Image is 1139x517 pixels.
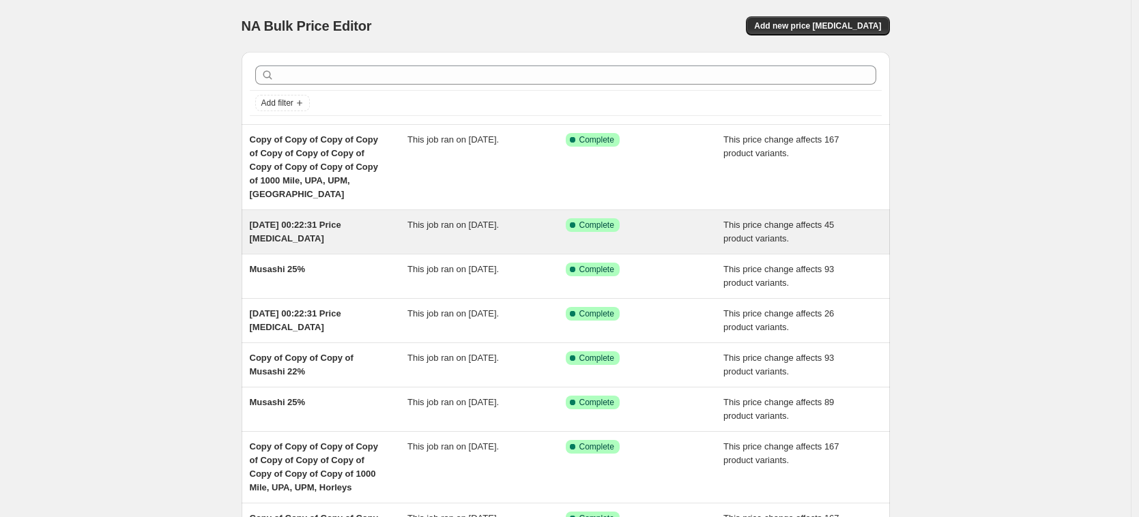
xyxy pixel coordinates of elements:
[407,134,499,145] span: This job ran on [DATE].
[250,264,306,274] span: Musashi 25%
[579,220,614,231] span: Complete
[407,264,499,274] span: This job ran on [DATE].
[746,16,889,35] button: Add new price [MEDICAL_DATA]
[242,18,372,33] span: NA Bulk Price Editor
[579,264,614,275] span: Complete
[723,264,834,288] span: This price change affects 93 product variants.
[255,95,310,111] button: Add filter
[723,220,834,243] span: This price change affects 45 product variants.
[407,308,499,319] span: This job ran on [DATE].
[579,353,614,364] span: Complete
[579,441,614,452] span: Complete
[407,441,499,452] span: This job ran on [DATE].
[250,397,306,407] span: Musashi 25%
[579,397,614,408] span: Complete
[754,20,881,31] span: Add new price [MEDICAL_DATA]
[723,308,834,332] span: This price change affects 26 product variants.
[250,353,354,376] span: Copy of Copy of Copy of Musashi 22%
[579,308,614,319] span: Complete
[407,353,499,363] span: This job ran on [DATE].
[250,134,378,199] span: Copy of Copy of Copy of Copy of Copy of Copy of Copy of Copy of Copy of Copy of Copy of 1000 Mile...
[250,308,341,332] span: [DATE] 00:22:31 Price [MEDICAL_DATA]
[261,98,293,108] span: Add filter
[723,353,834,376] span: This price change affects 93 product variants.
[723,397,834,421] span: This price change affects 89 product variants.
[579,134,614,145] span: Complete
[723,134,839,158] span: This price change affects 167 product variants.
[250,220,341,243] span: [DATE] 00:22:31 Price [MEDICAL_DATA]
[407,397,499,407] span: This job ran on [DATE].
[723,441,839,465] span: This price change affects 167 product variants.
[407,220,499,230] span: This job ran on [DATE].
[250,441,378,492] span: Copy of Copy of Copy of Copy of Copy of Copy of Copy of Copy of Copy of Copy of 1000 Mile, UPA, U...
